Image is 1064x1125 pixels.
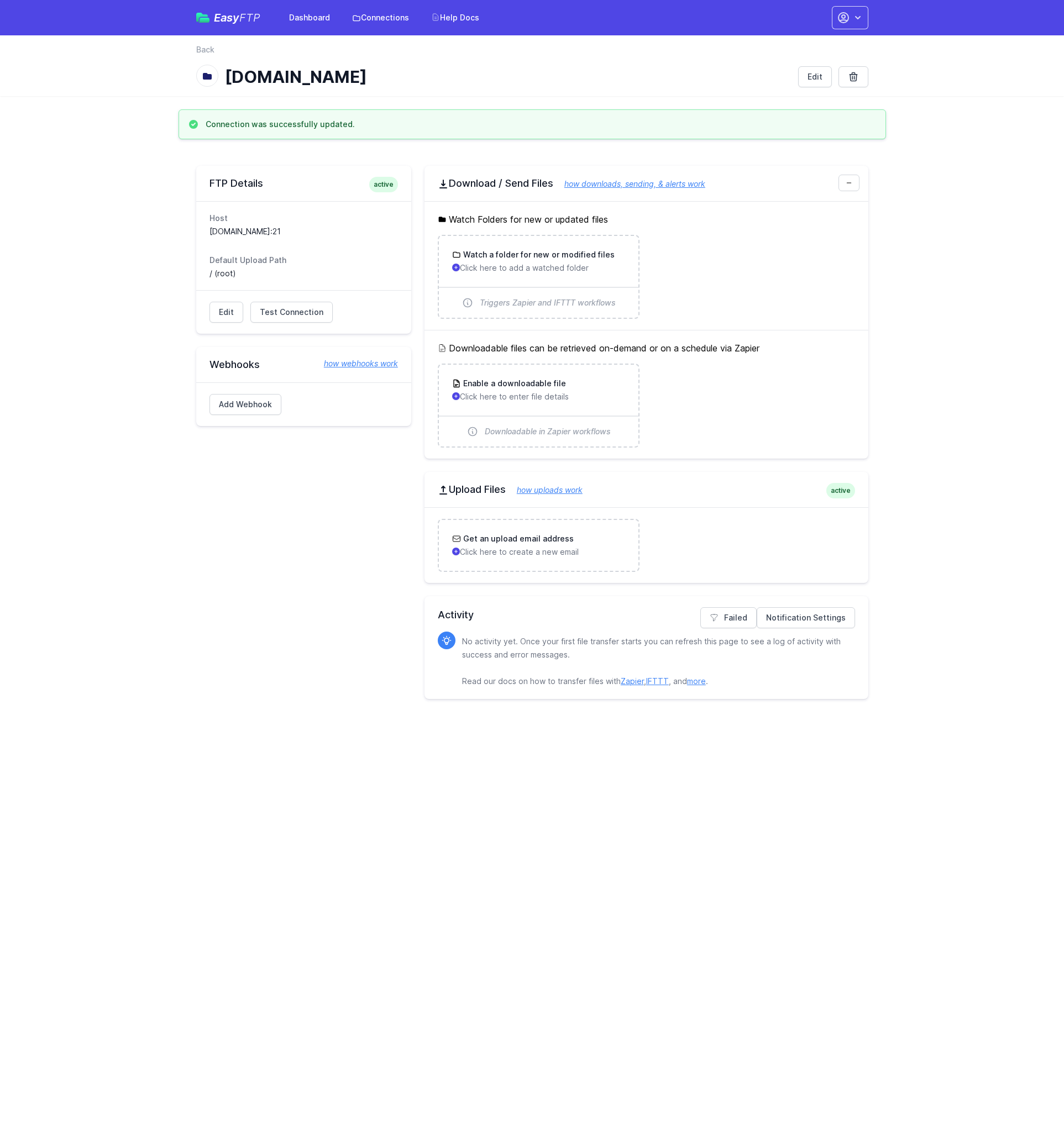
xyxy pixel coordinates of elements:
h3: Connection was successfully updated. [206,119,355,130]
span: FTP [239,11,260,24]
a: Watch a folder for new or modified files Click here to add a watched folder Triggers Zapier and I... [439,236,638,318]
a: Get an upload email address Click here to create a new email [439,520,638,571]
nav: Breadcrumb [196,44,868,62]
span: active [369,177,398,192]
p: Click here to add a watched folder [452,262,625,274]
a: Enable a downloadable file Click here to enter file details Downloadable in Zapier workflows [439,365,638,446]
h2: Activity [438,607,855,623]
p: Click here to create a new email [452,546,625,558]
a: more [687,676,706,686]
dt: Default Upload Path [209,255,398,266]
p: Click here to enter file details [452,391,625,402]
span: Downloadable in Zapier workflows [485,426,611,437]
a: Zapier [621,676,644,686]
a: Add Webhook [209,394,281,415]
h2: Upload Files [438,483,855,496]
span: Test Connection [260,307,323,318]
a: Notification Settings [757,607,855,628]
h2: FTP Details [209,177,398,190]
span: Triggers Zapier and IFTTT workflows [480,297,616,308]
a: Edit [209,302,243,323]
h2: Webhooks [209,358,398,371]
a: EasyFTP [196,12,260,23]
h5: Downloadable files can be retrieved on-demand or on a schedule via Zapier [438,341,855,355]
span: active [826,483,855,498]
a: Edit [798,66,832,87]
dd: / (root) [209,268,398,279]
span: Easy [214,12,260,23]
h3: Watch a folder for new or modified files [461,249,615,260]
a: IFTTT [646,676,669,686]
dt: Host [209,213,398,224]
a: Test Connection [250,302,333,323]
a: Dashboard [282,8,337,28]
h3: Enable a downloadable file [461,378,566,389]
p: No activity yet. Once your first file transfer starts you can refresh this page to see a log of a... [462,635,846,688]
a: Help Docs [424,8,486,28]
a: how downloads, sending, & alerts work [553,179,705,188]
a: Failed [700,607,757,628]
a: how webhooks work [313,358,398,369]
a: how uploads work [506,485,583,495]
img: easyftp_logo.png [196,13,209,23]
h3: Get an upload email address [461,533,574,544]
dd: [DOMAIN_NAME]:21 [209,226,398,237]
h2: Download / Send Files [438,177,855,190]
a: Back [196,44,214,55]
h5: Watch Folders for new or updated files [438,213,855,226]
h1: [DOMAIN_NAME] [225,67,789,87]
a: Connections [345,8,416,28]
